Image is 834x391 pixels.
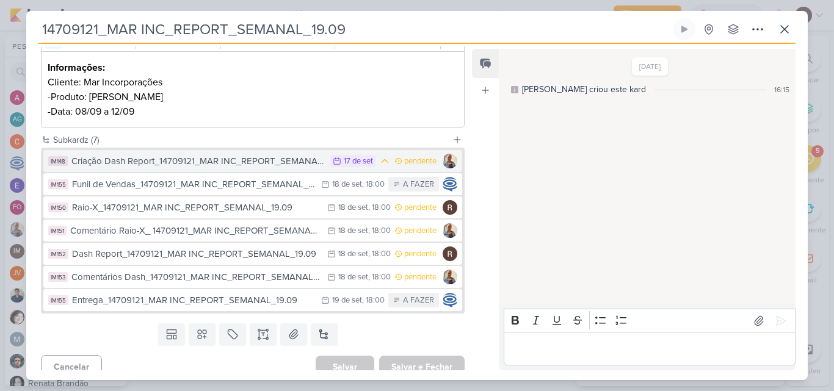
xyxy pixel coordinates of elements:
img: Caroline Traven De Andrade [443,293,457,307]
div: IM155 [48,295,68,305]
button: IM155 Funil de Vendas_14709121_MAR INC_REPORT_SEMANAL_19.09 18 de set , 18:00 A FAZER [43,173,462,195]
div: 16:15 [774,84,789,95]
button: IM152 Dash Report_14709121_MAR INC_REPORT_SEMANAL_19.09 18 de set , 18:00 pendente [43,243,462,265]
div: Raio-X_14709121_MAR INC_REPORT_SEMANAL_19.09 [72,201,321,215]
p: -Data: 08/09 a 12/09 [48,104,458,119]
div: 19 de set [332,296,362,304]
div: , 18:00 [368,227,391,235]
div: 18 de set [338,273,368,281]
div: , 18:00 [362,296,385,304]
div: , 18:00 [362,181,385,188]
div: IM153 [48,272,68,282]
div: , 18:00 [368,273,391,281]
div: A FAZER [403,295,434,307]
div: IM155 [48,179,68,189]
div: IM152 [48,249,68,259]
button: IM148 Criação Dash Report_14709121_MAR INC_REPORT_SEMANAL_19.09 17 de set pendente [43,150,462,172]
div: Criação Dash Report_14709121_MAR INC_REPORT_SEMANAL_19.09 [71,154,324,168]
strong: Informações: [48,62,105,74]
p: Cliente: Mar Incorporações [48,75,458,90]
img: Iara Santos [443,223,457,238]
div: Comentário Raio-X_ 14709121_MAR INC_REPORT_SEMANAL_19.09 [70,224,321,238]
button: Cancelar [41,355,102,379]
button: IM153 Comentários Dash_14709121_MAR INC_REPORT_SEMANAL_19.09 18 de set , 18:00 pendente [43,266,462,288]
div: 18 de set [338,204,368,212]
div: 17 de set [344,157,373,165]
img: Caroline Traven De Andrade [443,177,457,192]
img: Iara Santos [443,154,457,168]
img: Iara Santos [443,270,457,284]
div: IM148 [48,156,68,166]
div: , 18:00 [368,204,391,212]
div: A FAZER [403,179,434,191]
div: Ligar relógio [680,24,689,34]
p: -Produto: [PERSON_NAME] [48,90,458,104]
div: Editor toolbar [504,309,796,332]
div: Dash Report_14709121_MAR INC_REPORT_SEMANAL_19.09 [72,247,321,261]
div: Editor editing area: main [41,51,465,129]
button: IM150 Raio-X_14709121_MAR INC_REPORT_SEMANAL_19.09 18 de set , 18:00 pendente [43,196,462,218]
img: Rafael Dornelles [443,246,457,261]
div: Entrega_14709121_MAR INC_REPORT_SEMANAL_19.09 [72,293,315,307]
div: IM150 [48,203,68,212]
button: IM151 Comentário Raio-X_ 14709121_MAR INC_REPORT_SEMANAL_19.09 18 de set , 18:00 pendente [43,220,462,242]
div: 18 de set [332,181,362,188]
div: 18 de set [338,250,368,258]
div: Editor editing area: main [504,332,796,365]
div: Comentários Dash_14709121_MAR INC_REPORT_SEMANAL_19.09 [71,270,321,284]
input: Kard Sem Título [38,18,671,40]
img: Rafael Dornelles [443,200,457,215]
div: , 18:00 [368,250,391,258]
div: Prioridade Média [379,155,390,167]
button: IM155 Entrega_14709121_MAR INC_REPORT_SEMANAL_19.09 19 de set , 18:00 A FAZER [43,289,462,311]
div: [PERSON_NAME] criou este kard [522,83,646,96]
div: Funil de Vendas_14709121_MAR INC_REPORT_SEMANAL_19.09 [72,178,315,192]
div: 18 de set [338,227,368,235]
div: Subkardz (7) [53,134,448,146]
div: IM151 [48,226,67,235]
